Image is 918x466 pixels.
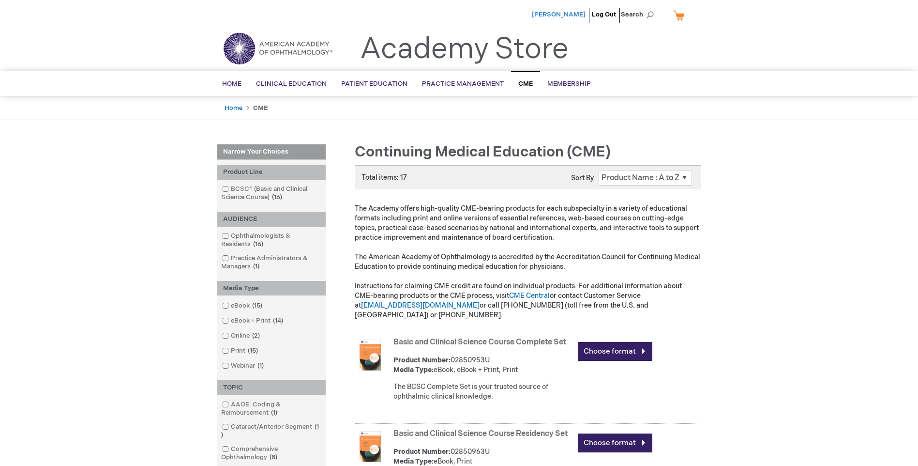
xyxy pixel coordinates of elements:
[270,193,285,201] span: 16
[355,431,386,462] img: Basic and Clinical Science Course Residency Set
[221,423,319,439] span: 1
[267,453,280,461] span: 8
[361,301,480,310] a: [EMAIL_ADDRESS][DOMAIN_NAME]
[220,331,264,341] a: Online2
[251,240,266,248] span: 16
[220,361,268,371] a: Webinar1
[217,380,326,395] div: TOPIC
[578,434,652,452] a: Choose format
[621,5,658,24] span: Search
[592,11,616,18] a: Log Out
[220,445,323,462] a: Comprehensive Ophthalmology8
[355,204,701,320] p: The Academy offers high-quality CME-bearing products for each subspecialty in a variety of educat...
[250,332,262,340] span: 2
[355,143,611,161] span: Continuing Medical Education (CME)
[217,281,326,296] div: Media Type
[217,165,326,180] div: Product Line
[217,144,326,160] strong: Narrow Your Choices
[220,254,323,271] a: Practice Administrators & Managers1
[393,356,573,375] div: 02850953U eBook, eBook + Print, Print
[360,32,569,67] a: Academy Store
[532,11,586,18] a: [PERSON_NAME]
[341,80,407,88] span: Patient Education
[393,366,434,374] strong: Media Type:
[578,342,652,361] a: Choose format
[518,80,533,88] span: CME
[220,232,323,249] a: Ophthalmologists & Residents16
[245,347,260,355] span: 15
[253,104,268,112] strong: CME
[220,301,266,311] a: eBook15
[393,448,451,456] strong: Product Number:
[220,422,323,440] a: Cataract/Anterior Segment1
[220,185,323,202] a: BCSC® (Basic and Clinical Science Course)16
[220,316,287,326] a: eBook + Print14
[271,317,286,325] span: 14
[269,409,280,417] span: 1
[256,80,327,88] span: Clinical Education
[361,173,407,182] span: Total items: 17
[355,340,386,371] img: Basic and Clinical Science Course Complete Set
[393,457,434,466] strong: Media Type:
[393,338,566,347] a: Basic and Clinical Science Course Complete Set
[393,356,451,364] strong: Product Number:
[251,263,262,270] span: 1
[255,362,266,370] span: 1
[547,80,591,88] span: Membership
[220,346,262,356] a: Print15
[217,212,326,227] div: AUDIENCE
[393,429,568,438] a: Basic and Clinical Science Course Residency Set
[220,400,323,418] a: AAOE: Coding & Reimbursement1
[225,104,242,112] a: Home
[250,302,265,310] span: 15
[393,382,573,402] div: The BCSC Complete Set is your trusted source of ophthalmic clinical knowledge.
[571,174,594,182] label: Sort By
[422,80,504,88] span: Practice Management
[509,292,550,300] a: CME Central
[222,80,241,88] span: Home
